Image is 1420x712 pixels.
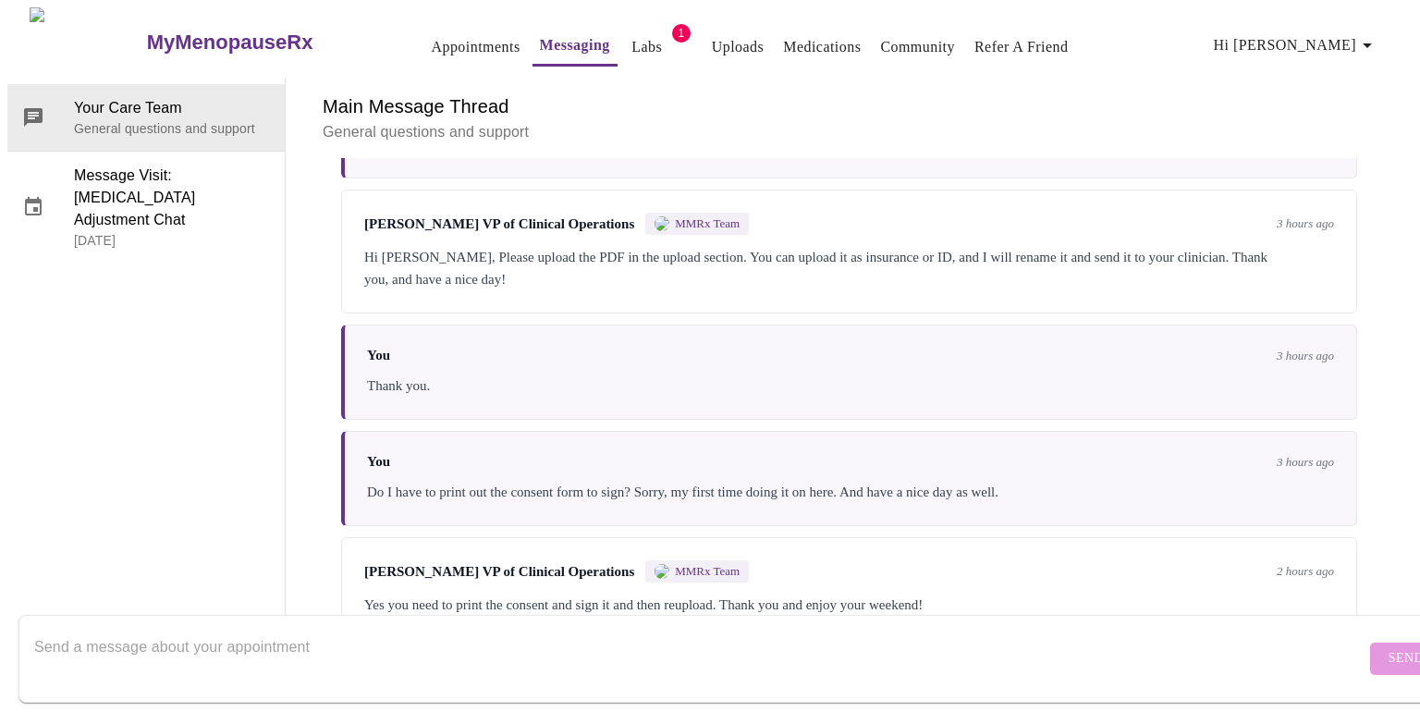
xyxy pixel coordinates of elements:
div: Your Care TeamGeneral questions and support [7,84,285,151]
a: Labs [631,34,662,60]
a: Uploads [712,34,765,60]
img: MMRX [655,216,669,231]
button: Labs [618,29,677,66]
a: Appointments [431,34,520,60]
span: 3 hours ago [1277,216,1334,231]
span: 3 hours ago [1277,455,1334,470]
a: Medications [783,34,861,60]
button: Messaging [532,27,618,67]
button: Community [873,29,962,66]
div: Thank you. [367,374,1334,397]
a: Refer a Friend [974,34,1069,60]
div: Do I have to print out the consent form to sign? Sorry, my first time doing it on here. And have ... [367,481,1334,503]
button: Hi [PERSON_NAME] [1206,27,1386,64]
span: 2 hours ago [1277,564,1334,579]
button: Appointments [423,29,527,66]
span: MMRx Team [675,564,740,579]
button: Uploads [704,29,772,66]
h6: Main Message Thread [323,92,1376,121]
a: Community [880,34,955,60]
span: You [367,348,390,363]
div: Yes you need to print the consent and sign it and then reupload. Thank you and enjoy your weekend! [364,594,1334,616]
span: Message Visit: [MEDICAL_DATA] Adjustment Chat [74,165,270,231]
span: [PERSON_NAME] VP of Clinical Operations [364,216,634,232]
div: Message Visit: [MEDICAL_DATA] Adjustment Chat[DATE] [7,152,285,263]
span: 3 hours ago [1277,349,1334,363]
div: Hi [PERSON_NAME], Please upload the PDF in the upload section. You can upload it as insurance or ... [364,246,1334,290]
p: General questions and support [323,121,1376,143]
span: MMRx Team [675,216,740,231]
button: Medications [776,29,868,66]
span: [PERSON_NAME] VP of Clinical Operations [364,564,634,580]
img: MyMenopauseRx Logo [30,7,144,77]
textarea: Send a message about your appointment [34,629,1365,688]
a: Messaging [540,32,610,58]
span: Your Care Team [74,97,270,119]
h3: MyMenopauseRx [147,31,313,55]
img: MMRX [655,564,669,579]
span: 1 [672,24,691,43]
span: You [367,454,390,470]
span: Hi [PERSON_NAME] [1214,32,1378,58]
button: Refer a Friend [967,29,1076,66]
a: MyMenopauseRx [144,10,386,75]
p: General questions and support [74,119,270,138]
p: [DATE] [74,231,270,250]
